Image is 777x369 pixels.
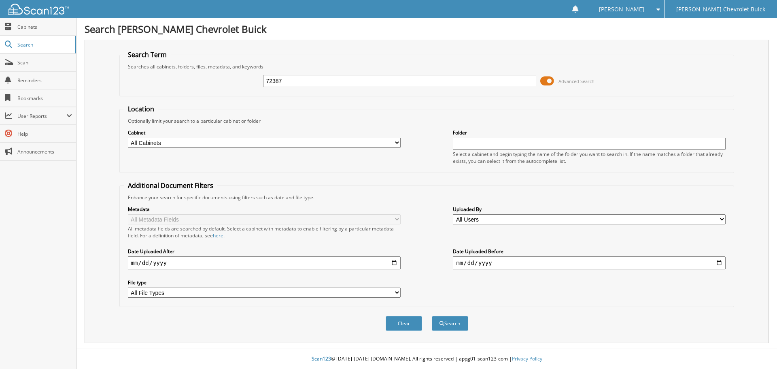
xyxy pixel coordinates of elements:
[128,225,401,239] div: All metadata fields are searched by default. Select a cabinet with metadata to enable filtering b...
[17,148,72,155] span: Announcements
[17,77,72,84] span: Reminders
[558,78,594,84] span: Advanced Search
[124,117,730,124] div: Optionally limit your search to a particular cabinet or folder
[128,256,401,269] input: start
[17,130,72,137] span: Help
[17,59,72,66] span: Scan
[737,330,777,369] iframe: Chat Widget
[599,7,644,12] span: [PERSON_NAME]
[124,50,171,59] legend: Search Term
[124,194,730,201] div: Enhance your search for specific documents using filters such as date and file type.
[453,206,726,213] label: Uploaded By
[17,95,72,102] span: Bookmarks
[124,181,217,190] legend: Additional Document Filters
[128,206,401,213] label: Metadata
[76,349,777,369] div: © [DATE]-[DATE] [DOMAIN_NAME]. All rights reserved | appg01-scan123-com |
[17,41,71,48] span: Search
[213,232,223,239] a: here
[124,105,158,113] legend: Location
[17,23,72,30] span: Cabinets
[8,4,69,15] img: scan123-logo-white.svg
[453,151,726,164] div: Select a cabinet and begin typing the name of the folder you want to search in. If the name match...
[453,248,726,255] label: Date Uploaded Before
[17,113,66,119] span: User Reports
[676,7,765,12] span: [PERSON_NAME] Chevrolet Buick
[453,256,726,269] input: end
[128,279,401,286] label: File type
[124,63,730,70] div: Searches all cabinets, folders, files, metadata, and keywords
[453,129,726,136] label: Folder
[128,129,401,136] label: Cabinet
[432,316,468,331] button: Search
[512,355,542,362] a: Privacy Policy
[85,22,769,36] h1: Search [PERSON_NAME] Chevrolet Buick
[312,355,331,362] span: Scan123
[128,248,401,255] label: Date Uploaded After
[386,316,422,331] button: Clear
